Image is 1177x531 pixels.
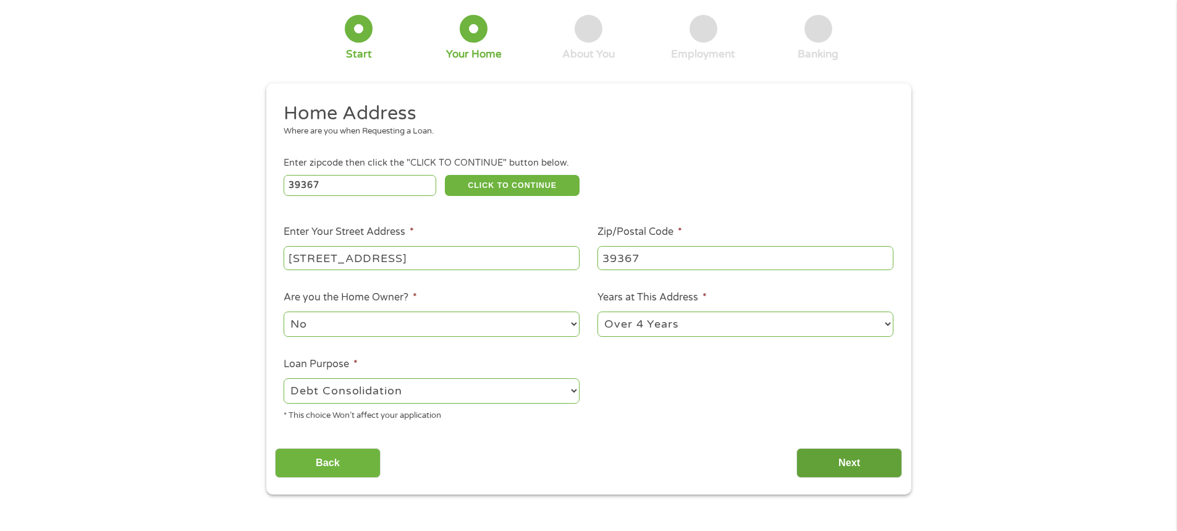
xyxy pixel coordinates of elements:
input: 1 Main Street [284,246,580,270]
div: Your Home [446,48,502,61]
div: Where are you when Requesting a Loan. [284,125,884,138]
div: About You [562,48,615,61]
input: Back [275,448,381,478]
div: Banking [798,48,838,61]
label: Zip/Postal Code [597,226,682,239]
input: Enter Zipcode (e.g 01510) [284,175,436,196]
label: Enter Your Street Address [284,226,414,239]
h2: Home Address [284,101,884,126]
div: Enter zipcode then click the "CLICK TO CONTINUE" button below. [284,156,893,170]
label: Are you the Home Owner? [284,291,417,304]
div: Employment [671,48,735,61]
div: * This choice Won’t affect your application [284,406,580,422]
label: Years at This Address [597,291,707,304]
label: Loan Purpose [284,358,358,371]
button: CLICK TO CONTINUE [445,175,580,196]
input: Next [796,448,902,478]
div: Start [346,48,372,61]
